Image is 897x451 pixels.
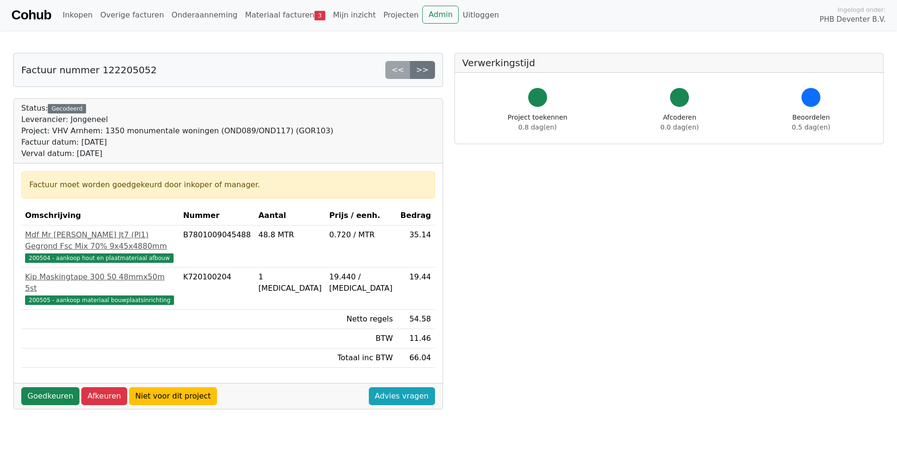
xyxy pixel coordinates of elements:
[21,206,179,225] th: Omschrijving
[25,229,175,263] a: Mdf Mr [PERSON_NAME] Jt7 (Pl1) Gegrond Fsc Mix 70% 9x45x4880mm200504 - aankoop hout en plaatmater...
[25,229,175,252] div: Mdf Mr [PERSON_NAME] Jt7 (Pl1) Gegrond Fsc Mix 70% 9x45x4880mm
[837,5,886,14] span: Ingelogd onder:
[25,295,174,305] span: 200505 - aankoop materiaal bouwplaatsinrichting
[59,6,96,25] a: Inkopen
[329,6,380,25] a: Mijn inzicht
[25,271,175,294] div: Kip Maskingtape 300 50 48mmx50m 5st
[329,271,393,294] div: 19.440 / [MEDICAL_DATA]
[25,253,174,263] span: 200504 - aankoop hout en plaatmateriaal afbouw
[179,225,254,268] td: B7801009045488
[380,6,423,25] a: Projecten
[179,268,254,310] td: K720100204
[661,113,699,132] div: Afcoderen
[29,179,427,191] div: Factuur moet worden goedgekeurd door inkoper of manager.
[325,310,397,329] td: Netto regels
[397,310,435,329] td: 54.58
[21,387,79,405] a: Goedkeuren
[241,6,329,25] a: Materiaal facturen3
[397,206,435,225] th: Bedrag
[661,123,699,131] span: 0.0 dag(en)
[508,113,567,132] div: Project toekennen
[397,268,435,310] td: 19.44
[329,229,393,241] div: 0.720 / MTR
[397,329,435,348] td: 11.46
[325,348,397,368] td: Totaal inc BTW
[325,206,397,225] th: Prijs / eenh.
[25,271,175,305] a: Kip Maskingtape 300 50 48mmx50m 5st200505 - aankoop materiaal bouwplaatsinrichting
[369,387,435,405] a: Advies vragen
[258,271,322,294] div: 1 [MEDICAL_DATA]
[21,103,333,159] div: Status:
[819,14,886,25] span: PHB Deventer B.V.
[21,64,157,76] h5: Factuur nummer 122205052
[168,6,241,25] a: Onderaanneming
[21,148,333,159] div: Verval datum: [DATE]
[422,6,459,24] a: Admin
[21,114,333,125] div: Leverancier: Jongeneel
[792,113,830,132] div: Beoordelen
[518,123,557,131] span: 0.8 dag(en)
[129,387,217,405] a: Niet voor dit project
[81,387,127,405] a: Afkeuren
[314,11,325,20] span: 3
[48,104,86,113] div: Gecodeerd
[462,57,876,69] h5: Verwerkingstijd
[11,4,51,26] a: Cohub
[459,6,503,25] a: Uitloggen
[792,123,830,131] span: 0.5 dag(en)
[21,137,333,148] div: Factuur datum: [DATE]
[325,329,397,348] td: BTW
[397,225,435,268] td: 35.14
[179,206,254,225] th: Nummer
[21,125,333,137] div: Project: VHV Arnhem: 1350 monumentale woningen (OND089/OND117) (GOR103)
[96,6,168,25] a: Overige facturen
[258,229,322,241] div: 48.8 MTR
[397,348,435,368] td: 66.04
[254,206,325,225] th: Aantal
[410,61,435,79] a: >>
